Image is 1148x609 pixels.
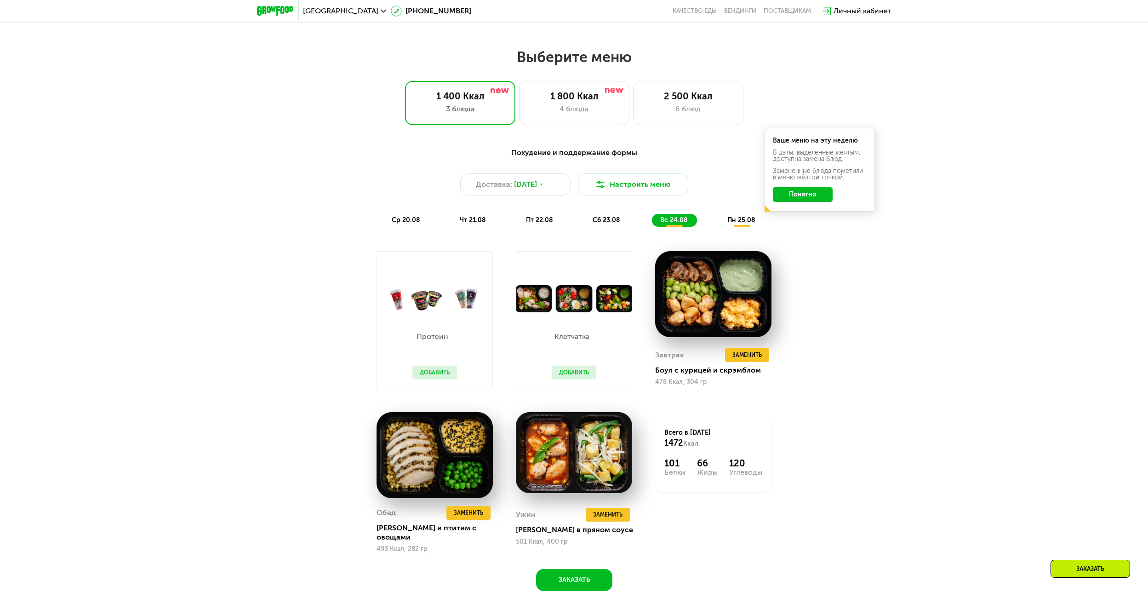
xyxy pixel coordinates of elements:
div: [PERSON_NAME] и птитим с овощами [377,523,500,542]
button: Заменить [446,506,491,520]
div: Заменённые блюда пометили в меню жёлтой точкой. [773,168,867,181]
div: 2 500 Ккал [643,91,734,102]
div: 120 [729,458,762,469]
div: поставщикам [764,7,811,15]
div: В даты, выделенные желтым, доступна замена блюд. [773,149,867,162]
div: Похудение и поддержание формы [302,147,846,159]
button: Заказать [536,569,612,591]
p: Протеин [412,333,452,340]
div: Завтрак [655,348,684,362]
span: [GEOGRAPHIC_DATA] [303,7,378,15]
span: чт 21.08 [460,216,486,224]
div: 6 блюд [643,103,734,115]
div: Углеводы [729,469,762,476]
span: Доставка: [476,179,512,190]
p: Клетчатка [552,333,592,340]
h2: Выберите меню [29,48,1119,66]
span: ср 20.08 [392,216,420,224]
span: пн 25.08 [727,216,755,224]
div: Обед [377,506,396,520]
button: Добавить [412,366,457,379]
span: вс 24.08 [660,216,688,224]
div: 1 800 Ккал [529,91,620,102]
button: Заменить [586,508,630,522]
div: Личный кабинет [834,6,891,17]
button: Добавить [552,366,596,379]
div: Боул с курицей и скрэмблом [655,366,779,375]
span: пт 22.08 [526,216,553,224]
span: Заменить [593,510,623,519]
div: [PERSON_NAME] в пряном соусе [516,525,640,534]
div: 3 блюда [415,103,506,115]
a: Вендинги [724,7,756,15]
div: 1 400 Ккал [415,91,506,102]
button: Заменить [725,348,769,362]
a: Качество еды [673,7,717,15]
div: 4 блюда [529,103,620,115]
span: сб 23.08 [593,216,620,224]
div: 66 [697,458,718,469]
a: [PHONE_NUMBER] [391,6,471,17]
span: Заменить [454,508,483,517]
div: Белки [664,469,685,476]
div: Жиры [697,469,718,476]
button: Настроить меню [578,173,688,195]
span: Ккал [683,440,698,448]
div: 101 [664,458,685,469]
span: [DATE] [514,179,537,190]
div: Ужин [516,508,536,522]
div: 493 Ккал, 282 гр [377,546,493,553]
div: Заказать [1051,560,1130,578]
span: 1472 [664,438,683,448]
span: Заменить [732,350,762,360]
div: Ваше меню на эту неделю [773,138,867,144]
button: Понятно [773,187,833,202]
div: 478 Ккал, 304 гр [655,379,771,386]
div: 501 Ккал, 400 гр [516,538,632,546]
div: Всего в [DATE] [664,428,762,448]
